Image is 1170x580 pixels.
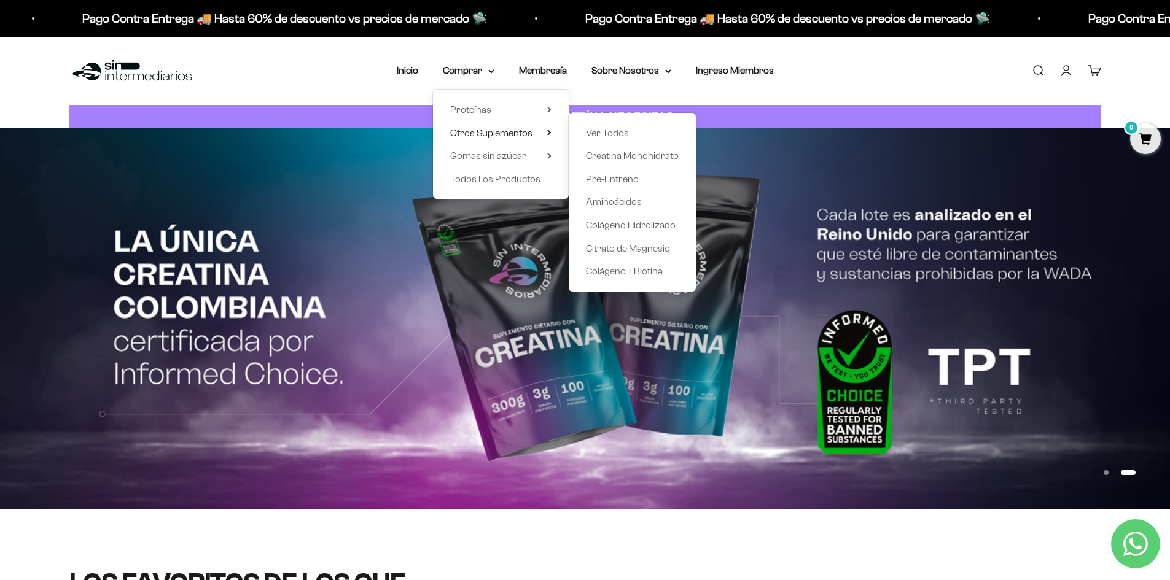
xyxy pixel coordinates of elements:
[586,241,679,257] a: Citrato de Magnesio
[586,128,629,138] span: Ver Todos
[1130,133,1161,147] a: 0
[450,171,552,187] a: Todos Los Productos
[69,105,1101,129] a: CUANTA PROTEÍNA NECESITAS
[450,102,552,118] summary: Proteínas
[450,148,552,164] summary: Gomas sin azúcar
[450,150,526,161] span: Gomas sin azúcar
[586,243,670,253] span: Citrato de Magnesio
[586,194,679,210] a: Aminoácidos
[77,9,482,28] p: Pago Contra Entrega 🚚 Hasta 60% de descuento vs precios de mercado 🛸
[586,266,663,276] span: Colágeno + Biotina
[443,63,494,79] summary: Comprar
[586,125,679,141] a: Ver Todos
[586,220,676,230] span: Colágeno Hidrolizado
[586,174,639,184] span: Pre-Entreno
[591,63,671,79] summary: Sobre Nosotros
[586,217,679,233] a: Colágeno Hidrolizado
[586,150,679,161] span: Creatina Monohidrato
[1124,120,1139,135] mark: 0
[450,104,491,115] span: Proteínas
[519,65,567,75] a: Membresía
[450,125,552,141] summary: Otros Suplementos
[580,9,985,28] p: Pago Contra Entrega 🚚 Hasta 60% de descuento vs precios de mercado 🛸
[696,65,774,75] a: Ingreso Miembros
[586,171,679,187] a: Pre-Entreno
[397,65,418,75] a: Inicio
[450,128,532,138] span: Otros Suplementos
[586,196,642,207] span: Aminoácidos
[450,174,540,184] span: Todos Los Productos
[586,263,679,279] a: Colágeno + Biotina
[586,148,679,164] a: Creatina Monohidrato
